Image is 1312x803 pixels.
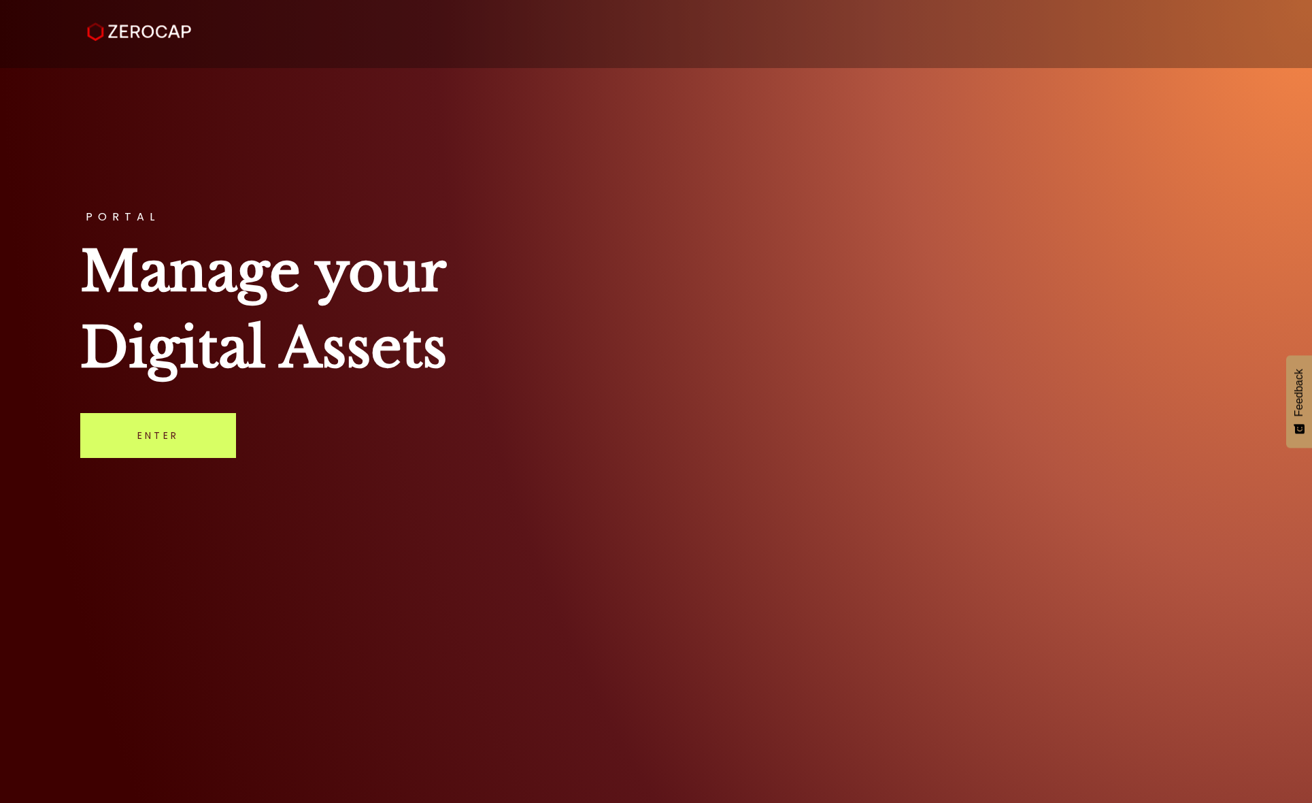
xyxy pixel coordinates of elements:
a: Enter [80,413,236,458]
img: ZeroCap [87,22,191,42]
h3: PORTAL [80,212,1232,223]
span: Feedback [1293,369,1305,416]
h1: Manage your Digital Assets [80,233,1232,386]
button: Feedback - Show survey [1286,355,1312,448]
